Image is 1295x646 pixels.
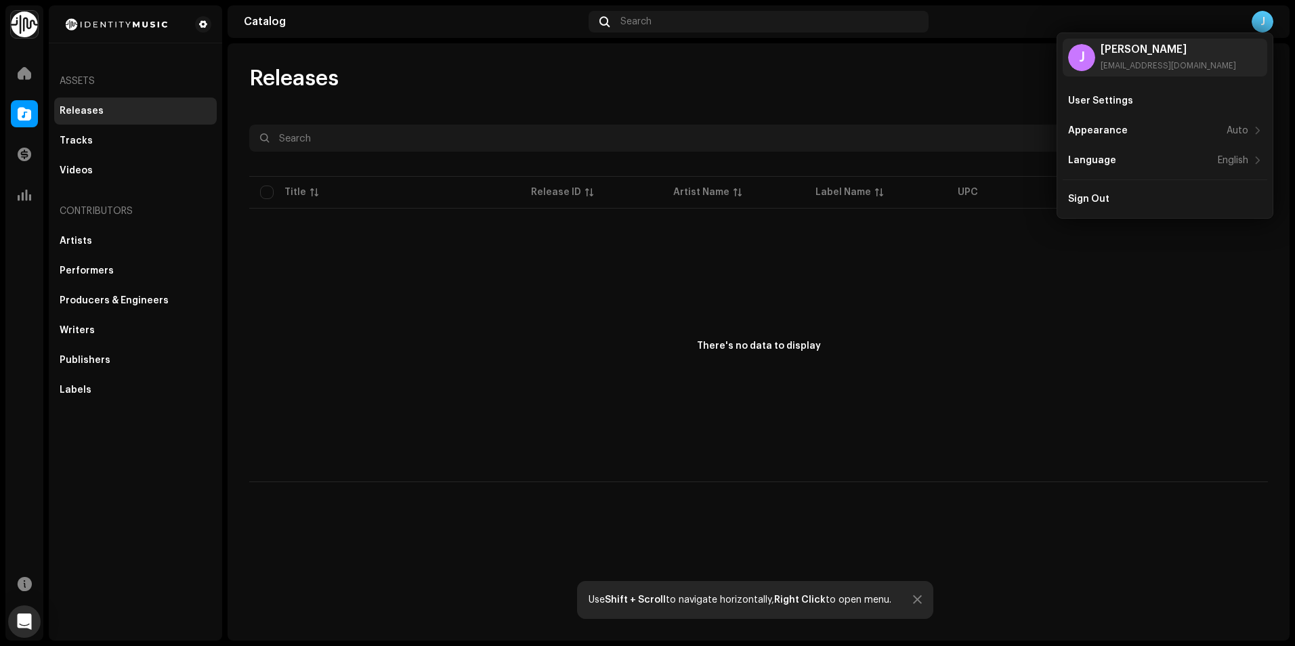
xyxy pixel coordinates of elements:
div: There's no data to display [697,339,821,353]
div: Videos [60,165,93,176]
re-m-nav-item: Labels [54,376,217,404]
div: J [1252,11,1273,33]
div: [EMAIL_ADDRESS][DOMAIN_NAME] [1101,60,1236,71]
re-m-nav-item: Performers [54,257,217,284]
strong: Shift + Scroll [605,595,666,605]
re-m-nav-item: Videos [54,157,217,184]
div: Catalog [244,16,583,27]
div: Writers [60,325,95,336]
div: Performers [60,265,114,276]
div: Auto [1227,125,1248,136]
re-m-nav-item: User Settings [1063,87,1267,114]
div: Tracks [60,135,93,146]
div: Publishers [60,355,110,366]
div: Use to navigate horizontally, to open menu. [589,595,891,605]
div: Artists [60,236,92,246]
div: [PERSON_NAME] [1101,44,1236,55]
input: Search [249,125,1127,152]
re-m-nav-item: Producers & Engineers [54,287,217,314]
div: User Settings [1068,95,1133,106]
re-m-nav-item: Releases [54,98,217,125]
img: 0f74c21f-6d1c-4dbc-9196-dbddad53419e [11,11,38,38]
div: Labels [60,385,91,395]
re-m-nav-item: Sign Out [1063,186,1267,213]
span: Search [620,16,652,27]
re-m-nav-item: Tracks [54,127,217,154]
re-m-nav-item: Appearance [1063,117,1267,144]
div: Language [1068,155,1116,166]
re-m-nav-item: Publishers [54,347,217,374]
re-a-nav-header: Contributors [54,195,217,228]
div: Sign Out [1068,194,1109,204]
span: Releases [249,65,339,92]
re-a-nav-header: Assets [54,65,217,98]
div: Producers & Engineers [60,295,169,306]
re-m-nav-item: Artists [54,228,217,255]
re-m-nav-item: Language [1063,147,1267,174]
img: 2d8271db-5505-4223-b535-acbbe3973654 [60,16,173,33]
strong: Right Click [774,595,826,605]
div: Appearance [1068,125,1128,136]
div: Releases [60,106,104,116]
re-m-nav-item: Writers [54,317,217,344]
div: J [1068,44,1095,71]
div: Open Intercom Messenger [8,605,41,638]
div: English [1218,155,1248,166]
